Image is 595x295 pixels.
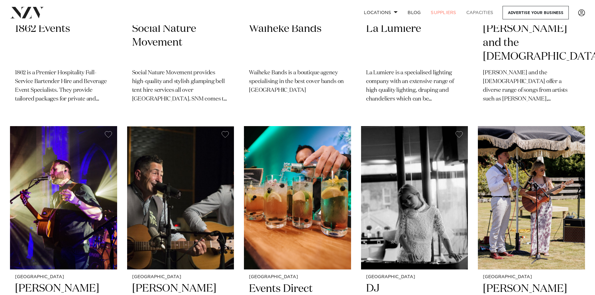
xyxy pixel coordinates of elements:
[483,22,580,64] h2: [PERSON_NAME] and the [DEMOGRAPHIC_DATA]
[366,275,463,279] small: [GEOGRAPHIC_DATA]
[366,22,463,64] h2: La Lumiere
[132,22,229,64] h2: Social Nature Movement
[366,69,463,104] p: La Lumiere is a specialised lighting company with an extensive range of high quality lighting, dr...
[461,6,498,19] a: Capacities
[249,22,346,64] h2: Waiheke Bands
[132,275,229,279] small: [GEOGRAPHIC_DATA]
[359,6,403,19] a: Locations
[15,275,112,279] small: [GEOGRAPHIC_DATA]
[403,6,426,19] a: BLOG
[249,69,346,95] p: Waiheke Bands is a boutique agency specialising in the best cover bands on [GEOGRAPHIC_DATA]
[249,275,346,279] small: [GEOGRAPHIC_DATA]
[15,22,112,64] h2: 1862 Events
[426,6,461,19] a: SUPPLIERS
[483,275,580,279] small: [GEOGRAPHIC_DATA]
[503,6,569,19] a: Advertise your business
[132,69,229,104] p: Social Nature Movement provides high-quality and stylish glamping bell tent hire services all ove...
[15,69,112,104] p: 1862 is a Premier Hospitality Full-Service Bartender Hire and Beverage Event Specialists. They pr...
[483,69,580,104] p: [PERSON_NAME] and the [DEMOGRAPHIC_DATA] offer a diverse range of songs from artists such as [PER...
[10,7,44,18] img: nzv-logo.png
